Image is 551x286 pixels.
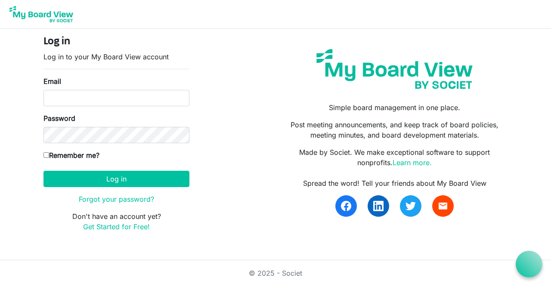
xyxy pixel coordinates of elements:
[282,102,508,113] p: Simple board management in one place.
[7,3,76,25] img: My Board View Logo
[438,201,448,211] span: email
[432,195,454,217] a: email
[393,158,432,167] a: Learn more.
[43,36,189,48] h4: Log in
[43,150,99,160] label: Remember me?
[373,201,384,211] img: linkedin.svg
[43,113,75,123] label: Password
[43,76,61,86] label: Email
[43,211,189,232] p: Don't have an account yet?
[79,195,154,203] a: Forgot your password?
[282,120,508,140] p: Post meeting announcements, and keep track of board policies, meeting minutes, and board developm...
[310,43,479,95] img: my-board-view-societ.svg
[43,52,189,62] p: Log in to your My Board View account
[341,201,351,211] img: facebook.svg
[43,152,49,158] input: Remember me?
[282,178,508,188] div: Spread the word! Tell your friends about My Board View
[83,222,150,231] a: Get Started for Free!
[249,269,302,277] a: © 2025 - Societ
[406,201,416,211] img: twitter.svg
[282,147,508,168] p: Made by Societ. We make exceptional software to support nonprofits.
[43,171,189,187] button: Log in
